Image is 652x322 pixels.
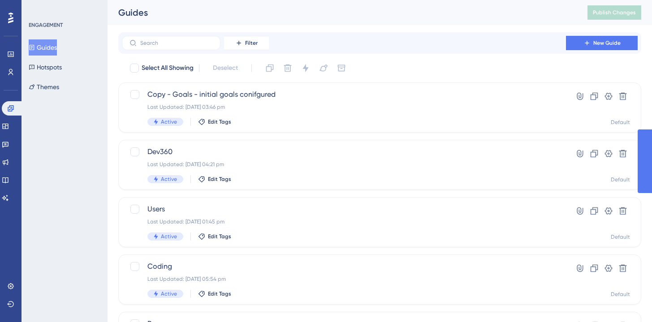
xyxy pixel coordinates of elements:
[611,119,630,126] div: Default
[29,39,57,56] button: Guides
[593,9,636,16] span: Publish Changes
[29,21,63,29] div: ENGAGEMENT
[198,290,231,297] button: Edit Tags
[118,6,565,19] div: Guides
[147,161,540,168] div: Last Updated: [DATE] 04:21 pm
[611,176,630,183] div: Default
[147,146,540,157] span: Dev360
[611,291,630,298] div: Default
[614,287,641,313] iframe: UserGuiding AI Assistant Launcher
[142,63,194,73] span: Select All Showing
[147,261,540,272] span: Coding
[208,176,231,183] span: Edit Tags
[205,60,246,76] button: Deselect
[147,103,540,111] div: Last Updated: [DATE] 03:46 pm
[224,36,269,50] button: Filter
[611,233,630,240] div: Default
[29,79,59,95] button: Themes
[161,290,177,297] span: Active
[198,233,231,240] button: Edit Tags
[140,40,213,46] input: Search
[29,59,62,75] button: Hotspots
[198,176,231,183] button: Edit Tags
[208,118,231,125] span: Edit Tags
[208,233,231,240] span: Edit Tags
[566,36,638,50] button: New Guide
[161,176,177,183] span: Active
[198,118,231,125] button: Edit Tags
[245,39,258,47] span: Filter
[161,118,177,125] span: Active
[587,5,641,20] button: Publish Changes
[147,218,540,225] div: Last Updated: [DATE] 01:45 pm
[147,204,540,215] span: Users
[208,290,231,297] span: Edit Tags
[161,233,177,240] span: Active
[593,39,621,47] span: New Guide
[213,63,238,73] span: Deselect
[147,275,540,283] div: Last Updated: [DATE] 05:54 pm
[147,89,540,100] span: Copy - Goals - initial goals conifgured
